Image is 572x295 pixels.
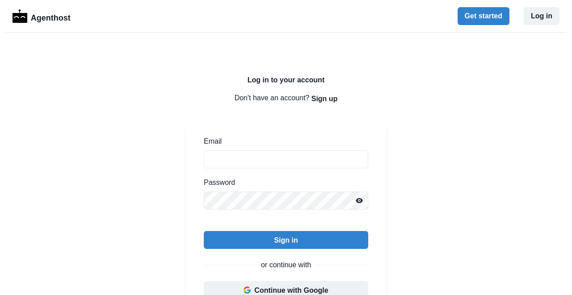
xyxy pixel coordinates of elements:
button: Sign up [311,90,338,107]
p: Agenthost [31,9,71,24]
button: Reveal password [350,192,368,209]
button: Log in [524,7,559,25]
label: Password [204,177,363,188]
h2: Log in to your account [186,76,386,84]
a: LogoAgenthost [13,9,71,24]
img: Logo [13,9,27,23]
p: Don't have an account? [186,90,386,107]
button: Sign in [204,231,368,249]
label: Email [204,136,363,147]
button: Get started [458,7,509,25]
p: or continue with [261,260,311,270]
